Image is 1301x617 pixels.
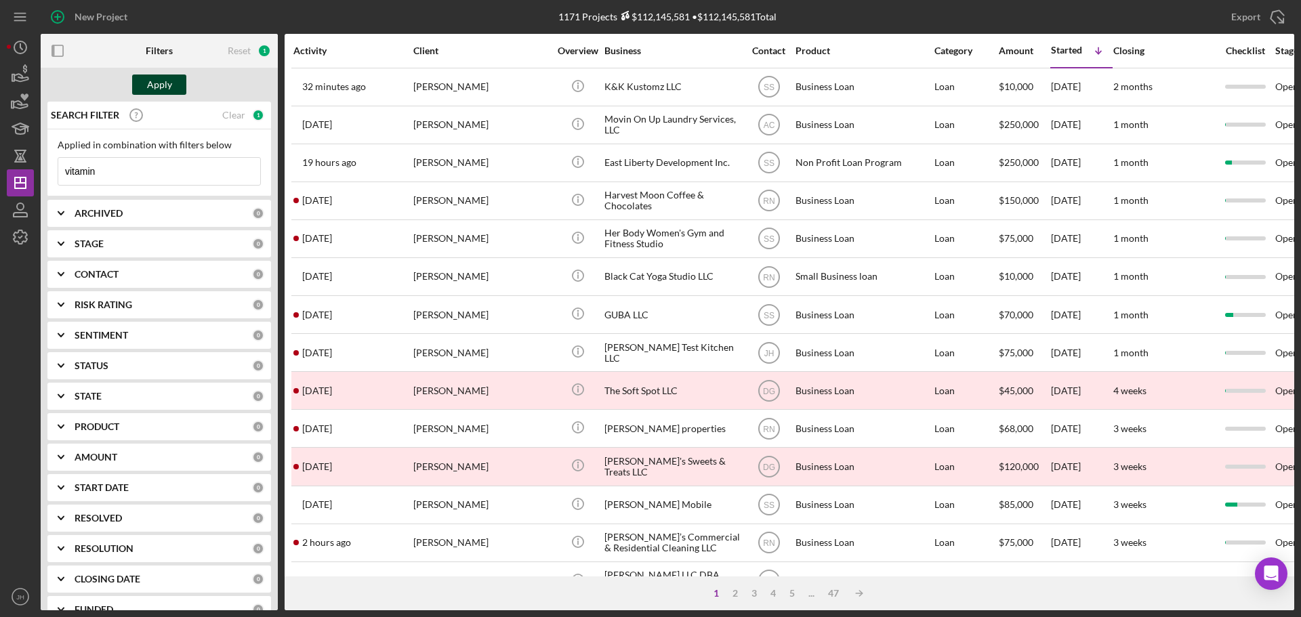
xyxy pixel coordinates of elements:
div: [PERSON_NAME]’s Commercial & Residential Cleaning LLC [604,525,740,561]
div: Loan [934,487,997,523]
div: 4 [764,588,783,599]
time: 2025-09-13 20:22 [302,575,332,586]
time: 1 month [1113,119,1149,130]
b: CLOSING DATE [75,574,140,584]
span: $10,000 [999,81,1033,92]
div: East Liberty Development Inc. [604,145,740,181]
span: $68,000 [999,423,1033,434]
div: Activity [293,45,412,56]
div: [DATE] [1051,69,1112,105]
span: $70,000 [999,309,1033,320]
div: $112,145,581 [617,11,690,22]
div: [PERSON_NAME] Mobile [604,487,740,523]
div: Business Loan [796,525,931,561]
div: Loan [934,145,997,181]
div: Loan [934,221,997,257]
button: Export [1218,3,1294,30]
time: 1 month [1113,156,1149,168]
div: [DATE] [1051,183,1112,219]
div: Business Loan [796,335,931,370]
div: ... [802,588,821,599]
span: $10,000 [999,270,1033,282]
div: [PERSON_NAME] [413,69,549,105]
time: 1 month [1113,347,1149,358]
div: Movin On Up Laundry Services, LLC [604,107,740,143]
text: AC [763,121,775,130]
div: [DATE] [1051,563,1112,599]
time: 2025-09-17 20:37 [302,461,332,472]
b: STAGE [75,238,104,249]
div: Product [796,45,931,56]
div: Business Loan [796,487,931,523]
time: 2025-10-09 13:18 [302,81,366,92]
b: STATUS [75,360,108,371]
div: 0 [252,482,264,494]
div: Amount [999,45,1050,56]
b: RESOLVED [75,513,122,524]
time: 2025-10-03 12:24 [302,195,332,206]
div: Business Loan [796,373,931,408]
div: Harvest Moon Coffee & Chocolates [604,183,740,219]
div: New Project [75,3,127,30]
div: [DATE] [1051,410,1112,446]
time: 2025-09-27 16:52 [302,310,332,320]
div: [PERSON_NAME] properties [604,410,740,446]
div: [PERSON_NAME] [413,373,549,408]
div: Loan [934,525,997,561]
text: SS [763,83,774,92]
span: $75,000 [999,347,1033,358]
div: Overview [552,45,603,56]
time: 2025-10-08 03:00 [302,119,332,130]
div: 3 [745,588,764,599]
div: Small Business loan [796,259,931,295]
time: 1 month [1113,270,1149,282]
div: [DATE] [1051,448,1112,484]
span: $90,200 [999,574,1033,586]
time: 4 weeks [1113,385,1147,396]
b: START DATE [75,482,129,493]
div: 0 [252,542,264,555]
div: 2 [726,588,745,599]
div: Started [1051,45,1082,56]
b: STATE [75,391,102,402]
div: Business Loan [796,563,931,599]
div: [PERSON_NAME] [413,335,549,370]
div: [PERSON_NAME] LLC DBA Pittsburgh Pilates [604,563,740,599]
text: SS [763,158,774,168]
b: AMOUNT [75,452,117,463]
text: DG [763,386,775,396]
div: Non Profit Loan Program [796,145,931,181]
span: $250,000 [999,119,1039,130]
button: JH [7,583,34,610]
b: RESOLUTION [75,543,133,554]
div: Loan [934,410,997,446]
div: 0 [252,360,264,372]
div: 0 [252,299,264,311]
div: 0 [252,451,264,463]
time: 2025-10-04 13:53 [302,233,332,244]
b: SEARCH FILTER [51,110,119,121]
button: Apply [132,75,186,95]
div: Business Loan [796,69,931,105]
div: Apply [147,75,172,95]
div: Closing [1113,45,1215,56]
text: RN [763,424,775,433]
time: 2025-10-05 21:40 [302,271,332,282]
text: SS [763,576,774,586]
div: Clear [222,110,245,121]
time: 3 weeks [1113,574,1147,586]
div: 5 [783,588,802,599]
time: 2 months [1113,81,1153,92]
div: Business Loan [796,107,931,143]
div: 1 [257,44,271,58]
text: RN [763,538,775,548]
div: 1171 Projects • $112,145,581 Total [558,11,777,22]
div: Client [413,45,549,56]
div: Category [934,45,997,56]
time: 2025-10-09 11:31 [302,537,351,548]
span: $85,000 [999,498,1033,510]
div: Loan [934,448,997,484]
div: 0 [252,573,264,585]
div: Business Loan [796,297,931,333]
time: 1 month [1113,232,1149,244]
